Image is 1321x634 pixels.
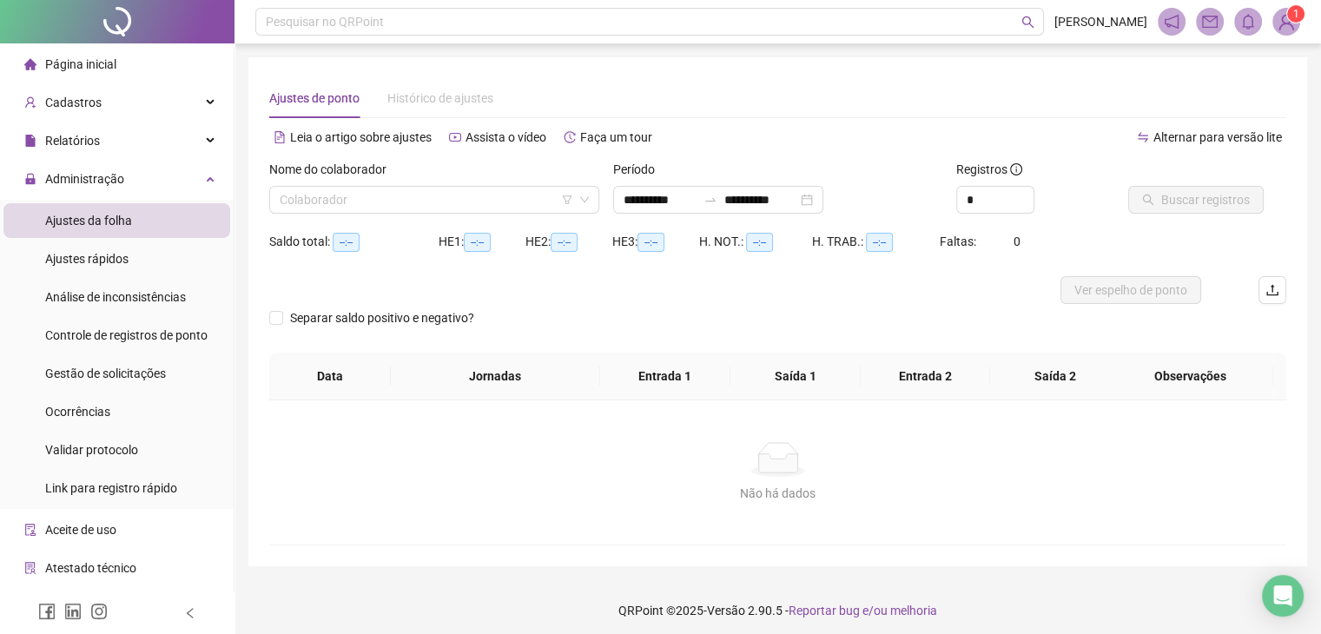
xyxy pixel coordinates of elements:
th: Data [269,353,391,400]
div: Não há dados [290,484,1265,503]
span: 0 [1014,234,1020,248]
label: Período [613,160,666,179]
span: Ajustes de ponto [269,91,360,105]
span: instagram [90,603,108,620]
span: linkedin [64,603,82,620]
span: Ajustes rápidos [45,252,129,266]
span: audit [24,524,36,536]
span: --:-- [637,233,664,252]
span: --:-- [333,233,360,252]
span: swap-right [703,193,717,207]
span: Ajustes da folha [45,214,132,228]
span: to [703,193,717,207]
span: Página inicial [45,57,116,71]
span: Validar protocolo [45,443,138,457]
th: Saída 2 [990,353,1120,400]
span: Faltas: [940,234,979,248]
span: home [24,58,36,70]
span: Aceite de uso [45,523,116,537]
span: Observações [1122,367,1260,386]
span: Relatórios [45,134,100,148]
span: swap [1137,131,1149,143]
span: facebook [38,603,56,620]
th: Jornadas [391,353,600,400]
th: Observações [1108,353,1274,400]
img: 84905 [1273,9,1299,35]
span: down [579,195,590,205]
span: lock [24,173,36,185]
div: Open Intercom Messenger [1262,575,1304,617]
span: Assista o vídeo [466,130,546,144]
span: Alternar para versão lite [1153,130,1282,144]
div: H. NOT.: [699,232,812,252]
label: Nome do colaborador [269,160,398,179]
button: Ver espelho de ponto [1060,276,1201,304]
span: file-text [274,131,286,143]
span: search [1021,16,1034,29]
span: Análise de inconsistências [45,290,186,304]
th: Entrada 1 [600,353,730,400]
span: Ocorrências [45,405,110,419]
span: Controle de registros de ponto [45,328,208,342]
div: HE 3: [612,232,699,252]
span: Cadastros [45,96,102,109]
span: upload [1265,283,1279,297]
div: Saldo total: [269,232,439,252]
span: info-circle [1010,163,1022,175]
span: Reportar bug e/ou melhoria [789,604,937,617]
div: H. TRAB.: [812,232,939,252]
span: Registros [956,160,1022,179]
span: youtube [449,131,461,143]
span: solution [24,562,36,574]
span: file [24,135,36,147]
div: HE 2: [525,232,612,252]
th: Entrada 2 [861,353,991,400]
span: Atestado técnico [45,561,136,575]
span: 1 [1293,8,1299,20]
span: Administração [45,172,124,186]
sup: Atualize o seu contato no menu Meus Dados [1287,5,1304,23]
span: notification [1164,14,1179,30]
span: left [184,607,196,619]
span: Histórico de ajustes [387,91,493,105]
button: Buscar registros [1128,186,1264,214]
span: [PERSON_NAME] [1054,12,1147,31]
span: bell [1240,14,1256,30]
div: HE 1: [439,232,525,252]
span: mail [1202,14,1218,30]
span: Gestão de solicitações [45,367,166,380]
span: Leia o artigo sobre ajustes [290,130,432,144]
span: Link para registro rápido [45,481,177,495]
span: --:-- [551,233,578,252]
span: Faça um tour [580,130,652,144]
span: filter [562,195,572,205]
span: --:-- [866,233,893,252]
span: --:-- [746,233,773,252]
span: user-add [24,96,36,109]
span: Versão [707,604,745,617]
th: Saída 1 [730,353,861,400]
span: Separar saldo positivo e negativo? [283,308,481,327]
span: history [564,131,576,143]
span: --:-- [464,233,491,252]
